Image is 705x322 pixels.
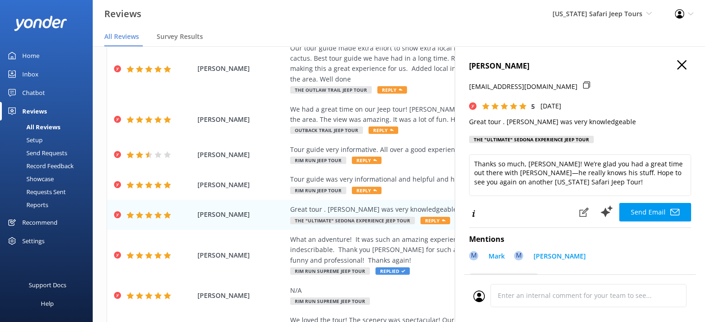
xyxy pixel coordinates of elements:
span: [PERSON_NAME] [197,150,286,160]
p: [EMAIL_ADDRESS][DOMAIN_NAME] [469,82,578,92]
div: Inbox [22,65,38,83]
div: Send Requests [6,146,67,159]
div: Reviews [22,102,47,120]
span: Reply [420,217,450,224]
span: Survey Results [157,32,203,41]
div: Record Feedback [6,159,74,172]
span: [PERSON_NAME] [197,114,286,125]
span: [PERSON_NAME] [197,180,286,190]
span: Reply [377,86,407,94]
div: Showcase [6,172,54,185]
div: M [514,251,523,260]
p: Mark [489,251,505,261]
div: Reports [6,198,48,211]
a: Showcase [6,172,93,185]
span: 5 [531,102,535,111]
span: Rim Run Supreme Jeep Tour [290,297,370,305]
img: yonder-white-logo.png [14,16,67,31]
div: N/A [290,285,628,296]
div: Requests Sent [6,185,66,198]
img: user_profile.svg [473,290,485,302]
div: Our tour guide made extra effort to show extra local interests and plant life including giving us... [290,43,628,85]
div: Chatbot [22,83,45,102]
div: Setup [6,133,43,146]
a: All Reviews [6,120,93,133]
a: Requests Sent [6,185,93,198]
div: Tour guide very informative. All over a good experience [290,145,628,155]
a: [PERSON_NAME] [529,251,586,264]
button: Team Mentions [469,274,539,288]
a: Reports [6,198,93,211]
h4: Mentions [469,234,691,246]
a: Record Feedback [6,159,93,172]
a: Send Requests [6,146,93,159]
h4: [PERSON_NAME] [469,60,691,72]
span: Reply [352,157,381,164]
span: Rim Run Jeep Tour [290,187,346,194]
div: M [469,251,478,260]
div: Home [22,46,39,65]
a: Setup [6,133,93,146]
textarea: Thanks so much, [PERSON_NAME]! We’re glad you had a great time out there with [PERSON_NAME]—he re... [469,154,691,196]
div: All Reviews [6,120,60,133]
p: [PERSON_NAME] [534,251,586,261]
span: Outback Trail Jeep Tour [290,126,363,134]
span: Rim Run Jeep Tour [290,157,346,164]
div: Great tour . [PERSON_NAME] was very knowledgeable [290,204,628,215]
p: [DATE] [540,101,561,111]
div: Settings [22,232,44,250]
span: The "Ultimate" Sedona Experience Jeep Tour [290,217,415,224]
div: Help [41,294,54,313]
span: [PERSON_NAME] [197,250,286,260]
span: [US_STATE] Safari Jeep Tours [553,9,642,18]
span: Reply [352,187,381,194]
span: [PERSON_NAME] [197,63,286,74]
span: [PERSON_NAME] [197,209,286,220]
span: All Reviews [104,32,139,41]
span: Reply [368,126,398,134]
div: Recommend [22,213,57,232]
div: Support Docs [29,276,66,294]
button: Send Email [619,203,691,221]
span: [PERSON_NAME] [197,290,286,301]
h3: Reviews [104,6,141,21]
div: What an adventure! It was such an amazing experience! The views from the top of the mountains whe... [290,234,628,265]
span: Rim Run Supreme Jeep Tour [290,267,370,275]
div: The "Ultimate" Sedona Experience Jeep Tour [469,136,594,143]
p: Great tour . [PERSON_NAME] was very knowledgeable [469,117,691,127]
span: The Outlaw Trail Jeep Tour [290,86,372,94]
button: Close [677,60,686,70]
div: We had a great time on our Jeep tour! [PERSON_NAME] was outstanding! He had so much knowledge abo... [290,104,628,125]
span: Replied [375,267,410,275]
a: Mark [484,251,505,264]
div: Tour guide was very informational and helpful and had great time seeing the sights [290,174,628,184]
